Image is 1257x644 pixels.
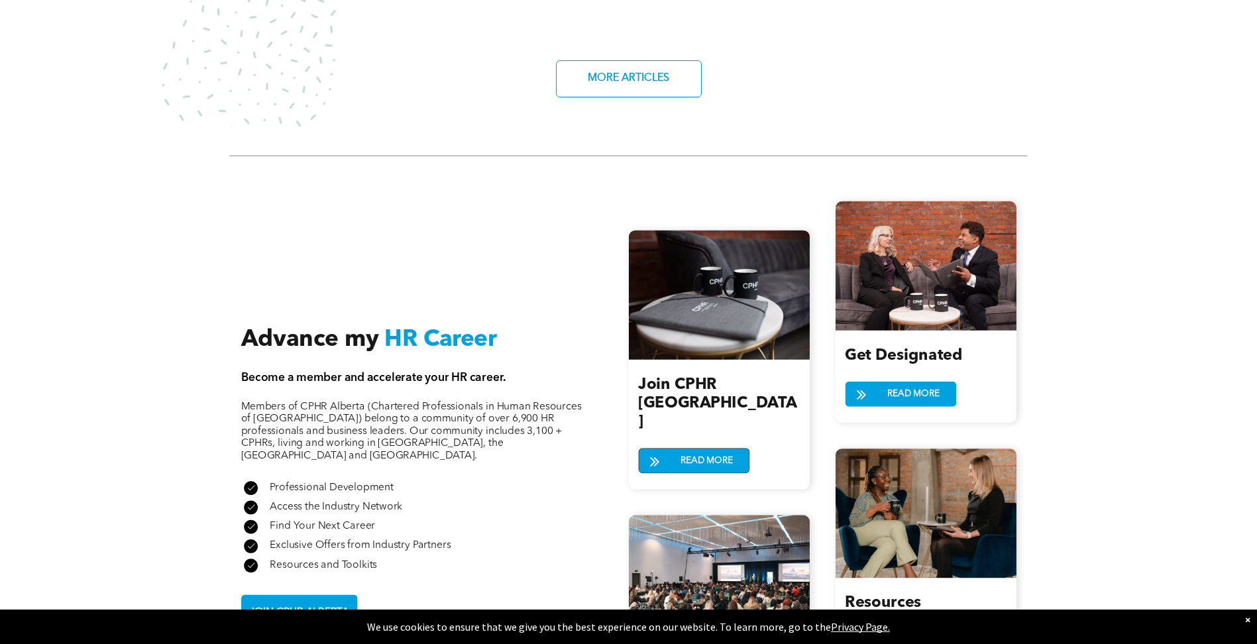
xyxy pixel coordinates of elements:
span: READ MORE [883,382,944,406]
span: Resources [845,595,921,610]
span: JOIN CPHR ALBERTA [245,600,354,625]
a: JOIN CPHR ALBERTA [241,594,357,631]
span: Resources and Toolkits [270,560,377,570]
span: Professional Development [270,482,393,493]
span: HR Career [384,328,497,351]
span: Access the Industry Network [270,502,402,512]
span: Find Your Next Career [270,521,375,531]
span: Become a member and accelerate your HR career. [241,371,507,383]
span: Exclusive Offers from Industry Partners [270,540,451,551]
span: Get Designated [845,348,962,363]
div: Dismiss notification [1245,613,1250,626]
a: Privacy Page. [831,620,890,633]
a: MORE ARTICLES [556,60,702,97]
span: Members of CPHR Alberta (Chartered Professionals in Human Resources of [GEOGRAPHIC_DATA]) belong ... [241,401,582,460]
a: READ MORE [638,448,749,473]
span: READ MORE [677,449,738,472]
span: Advance my [241,328,379,351]
span: Join CPHR [GEOGRAPHIC_DATA] [638,377,797,430]
a: READ MORE [845,382,956,407]
span: MORE ARTICLES [583,66,674,91]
